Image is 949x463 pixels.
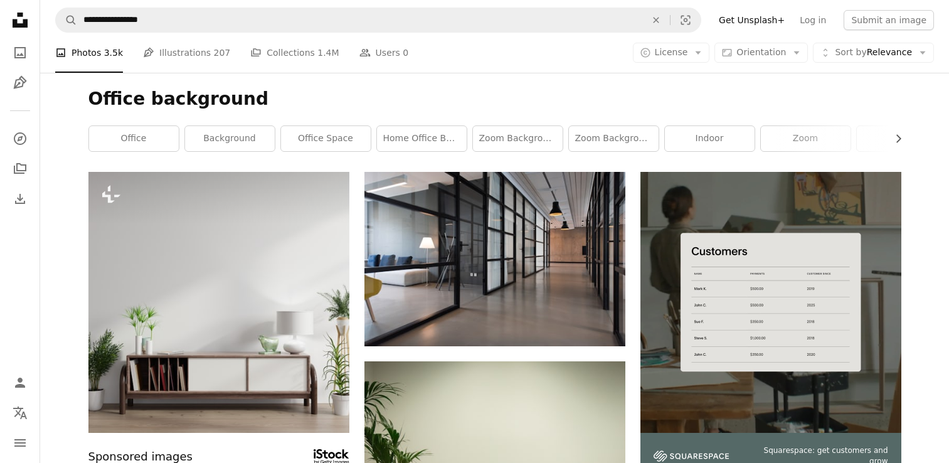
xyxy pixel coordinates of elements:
a: hallway between glass-panel doors [364,253,625,264]
h1: Office background [88,88,901,110]
a: office [89,126,179,151]
a: Users 0 [359,33,409,73]
a: work [857,126,946,151]
a: Collections [8,156,33,181]
img: Cabinet mockup in modern empty room,white wall, 3d rendering [88,172,349,433]
button: Visual search [671,8,701,32]
span: Orientation [736,47,786,57]
button: Clear [642,8,670,32]
button: Orientation [714,43,808,63]
a: Illustrations 207 [143,33,230,73]
img: file-1747939142011-51e5cc87e3c9 [654,450,729,462]
a: Log in [792,10,834,30]
a: Cabinet mockup in modern empty room,white wall, 3d rendering [88,296,349,307]
img: hallway between glass-panel doors [364,172,625,346]
span: License [655,47,688,57]
span: Relevance [835,46,912,59]
button: License [633,43,710,63]
button: Language [8,400,33,425]
a: Get Unsplash+ [711,10,792,30]
a: background [185,126,275,151]
span: 207 [214,46,231,60]
a: Download History [8,186,33,211]
form: Find visuals sitewide [55,8,701,33]
a: office space [281,126,371,151]
a: Log in / Sign up [8,370,33,395]
button: Menu [8,430,33,455]
button: scroll list to the right [887,126,901,151]
span: 1.4M [317,46,339,60]
a: home office background [377,126,467,151]
button: Submit an image [844,10,934,30]
a: green palm plant [364,442,625,454]
a: Illustrations [8,70,33,95]
a: zoom background [473,126,563,151]
a: Photos [8,40,33,65]
button: Search Unsplash [56,8,77,32]
span: 0 [403,46,408,60]
img: file-1747939376688-baf9a4a454ffimage [640,172,901,433]
a: zoom [761,126,851,151]
a: zoom background office [569,126,659,151]
a: Explore [8,126,33,151]
span: Sort by [835,47,866,57]
a: indoor [665,126,755,151]
button: Sort byRelevance [813,43,934,63]
a: Collections 1.4M [250,33,339,73]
